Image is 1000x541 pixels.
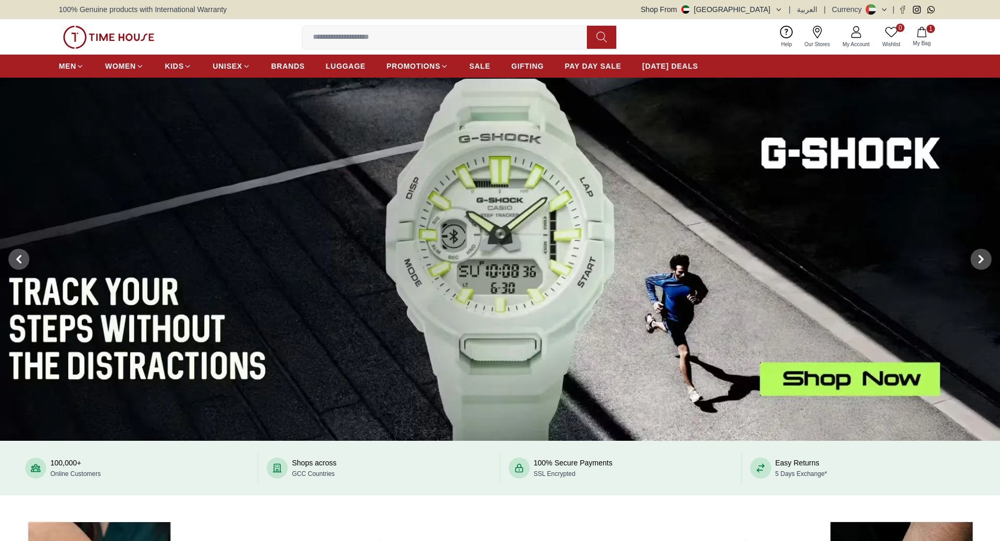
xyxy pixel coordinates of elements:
[896,24,904,32] span: 0
[907,25,937,49] button: 1My Bag
[643,57,698,76] a: [DATE] DEALS
[271,61,305,71] span: BRANDS
[59,57,84,76] a: MEN
[801,40,834,48] span: Our Stores
[63,26,154,49] img: ...
[909,39,935,47] span: My Bag
[775,458,827,479] div: Easy Returns
[271,57,305,76] a: BRANDS
[797,4,817,15] button: العربية
[292,458,336,479] div: Shops across
[913,6,921,14] a: Instagram
[469,57,490,76] a: SALE
[326,61,366,71] span: LUGGAGE
[386,57,448,76] a: PROMOTIONS
[534,458,613,479] div: 100% Secure Payments
[50,470,101,478] span: Online Customers
[899,6,907,14] a: Facebook
[105,61,136,71] span: WOMEN
[534,470,576,478] span: SSL Encrypted
[326,57,366,76] a: LUGGAGE
[927,25,935,33] span: 1
[775,24,798,50] a: Help
[641,4,783,15] button: Shop From[GEOGRAPHIC_DATA]
[165,57,192,76] a: KIDS
[469,61,490,71] span: SALE
[798,24,836,50] a: Our Stores
[59,4,227,15] span: 100% Genuine products with International Warranty
[213,61,242,71] span: UNISEX
[292,470,334,478] span: GCC Countries
[59,61,76,71] span: MEN
[838,40,874,48] span: My Account
[511,57,544,76] a: GIFTING
[927,6,935,14] a: Whatsapp
[832,4,866,15] div: Currency
[876,24,907,50] a: 0Wishlist
[789,4,791,15] span: |
[565,61,622,71] span: PAY DAY SALE
[643,61,698,71] span: [DATE] DEALS
[165,61,184,71] span: KIDS
[105,57,144,76] a: WOMEN
[511,61,544,71] span: GIFTING
[213,57,250,76] a: UNISEX
[824,4,826,15] span: |
[777,40,796,48] span: Help
[892,4,894,15] span: |
[565,57,622,76] a: PAY DAY SALE
[681,5,690,14] img: United Arab Emirates
[50,458,101,479] div: 100,000+
[386,61,440,71] span: PROMOTIONS
[878,40,904,48] span: Wishlist
[775,470,827,478] span: 5 Days Exchange*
